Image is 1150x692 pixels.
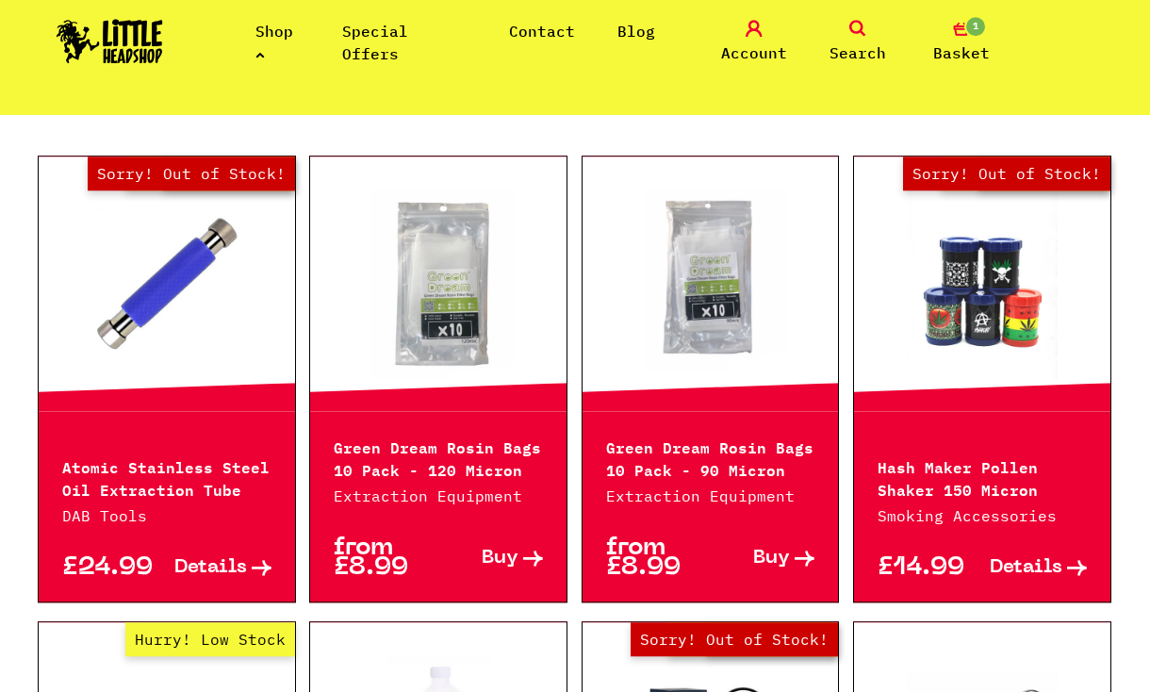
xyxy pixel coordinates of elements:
[125,622,295,656] span: Hurry! Low Stock
[62,454,271,500] p: Atomic Stainless Steel Oil Extraction Tube
[606,435,815,480] p: Green Dream Rosin Bags 10 Pack - 90 Micron
[606,538,711,578] p: from £8.99
[334,538,438,578] p: from £8.99
[631,622,838,656] span: Sorry! Out of Stock!
[482,549,518,568] span: Buy
[62,504,271,527] p: DAB Tools
[711,538,815,578] a: Buy
[606,485,815,507] p: Extraction Equipment
[255,22,293,63] a: Shop
[914,20,1009,64] a: 1 Basket
[982,558,1087,578] a: Details
[509,22,575,41] a: Contact
[39,189,295,378] a: Out of Stock Hurry! Low Stock Sorry! Out of Stock!
[334,485,543,507] p: Extraction Equipment
[933,41,990,64] span: Basket
[334,435,543,480] p: Green Dream Rosin Bags 10 Pack - 120 Micron
[964,15,987,38] span: 1
[57,19,163,63] img: Little Head Shop Logo
[88,157,295,190] span: Sorry! Out of Stock!
[342,22,408,63] a: Special Offers
[753,549,790,568] span: Buy
[878,558,982,578] p: £14.99
[617,22,655,41] a: Blog
[721,41,787,64] span: Account
[830,41,886,64] span: Search
[878,504,1087,527] p: Smoking Accessories
[811,20,905,64] a: Search
[990,558,1062,578] span: Details
[62,558,167,578] p: £24.99
[438,538,543,578] a: Buy
[174,558,247,578] span: Details
[878,454,1087,500] p: Hash Maker Pollen Shaker 150 Micron
[167,558,271,578] a: Details
[854,189,1110,378] a: Out of Stock Hurry! Low Stock Sorry! Out of Stock!
[903,157,1110,190] span: Sorry! Out of Stock!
